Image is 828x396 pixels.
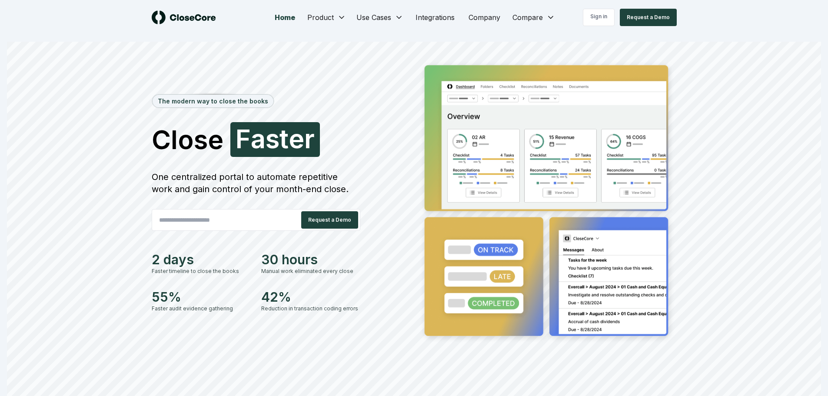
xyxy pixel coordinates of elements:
[261,305,360,313] div: Reduction in transaction coding errors
[302,9,351,26] button: Product
[152,10,216,24] img: logo
[307,12,334,23] span: Product
[304,126,315,152] span: r
[152,267,251,275] div: Faster timeline to close the books
[152,126,223,153] span: Close
[152,305,251,313] div: Faster audit evidence gathering
[418,59,677,345] img: Jumbotron
[152,252,251,267] div: 2 days
[279,126,289,152] span: t
[462,9,507,26] a: Company
[289,126,304,152] span: e
[409,9,462,26] a: Integrations
[583,9,615,26] a: Sign in
[261,252,360,267] div: 30 hours
[507,9,560,26] button: Compare
[152,171,360,195] div: One centralized portal to automate repetitive work and gain control of your month-end close.
[261,267,360,275] div: Manual work eliminated every close
[620,9,677,26] button: Request a Demo
[261,289,360,305] div: 42%
[301,211,358,229] button: Request a Demo
[236,126,251,152] span: F
[266,126,279,152] span: s
[268,9,302,26] a: Home
[152,289,251,305] div: 55%
[351,9,409,26] button: Use Cases
[153,95,273,107] div: The modern way to close the books
[356,12,391,23] span: Use Cases
[251,126,266,152] span: a
[512,12,543,23] span: Compare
